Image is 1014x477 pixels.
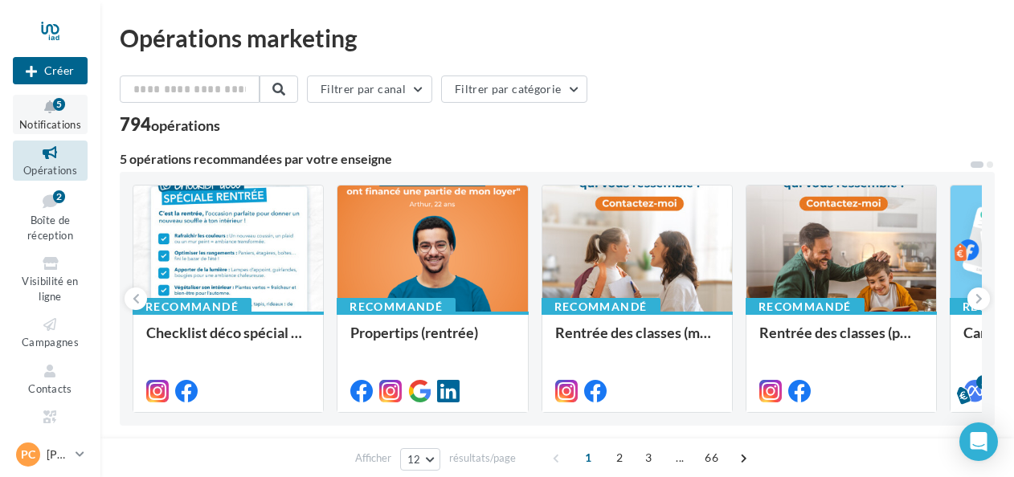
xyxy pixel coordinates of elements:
a: Boîte de réception2 [13,187,88,246]
div: Recommandé [746,298,865,316]
span: PC [21,446,35,463]
a: Campagnes [13,312,88,352]
span: Notifications [19,118,81,131]
div: Nouvelle campagne [13,57,88,84]
div: 5 opérations recommandées par votre enseigne [120,153,969,165]
span: Opérations [23,164,77,177]
button: Créer [13,57,88,84]
span: 1 [575,445,601,471]
div: Checklist déco spécial rentrée [146,324,310,357]
span: Visibilité en ligne [22,275,78,303]
div: 5 [53,98,65,111]
div: 2 [53,190,65,203]
div: opérations [151,118,220,132]
div: Open Intercom Messenger [959,422,998,461]
div: Recommandé [542,298,660,316]
div: Propertips (rentrée) [350,324,514,357]
span: Campagnes [22,336,79,349]
a: Médiathèque [13,405,88,444]
a: Visibilité en ligne [13,251,88,306]
span: Boîte de réception [27,214,73,242]
button: 12 [400,448,441,471]
a: Opérations [13,141,88,180]
div: Recommandé [133,298,251,316]
span: 2 [607,445,632,471]
span: 66 [698,445,725,471]
div: Rentrée des classes (père) [759,324,923,357]
div: Opérations marketing [120,26,995,50]
span: Afficher [355,450,391,466]
span: ... [667,445,693,471]
div: 5 [976,375,991,389]
a: Contacts [13,359,88,398]
a: PC [PERSON_NAME] [13,439,88,470]
button: Filtrer par catégorie [441,75,587,103]
div: Rentrée des classes (mère) [555,324,719,357]
p: [PERSON_NAME] [47,446,69,463]
div: 794 [120,116,220,133]
span: Contacts [28,382,72,395]
span: résultats/page [449,450,516,466]
button: Filtrer par canal [307,75,432,103]
span: 3 [636,445,661,471]
button: Notifications 5 [13,95,88,134]
div: Recommandé [337,298,456,316]
span: 12 [407,453,421,466]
